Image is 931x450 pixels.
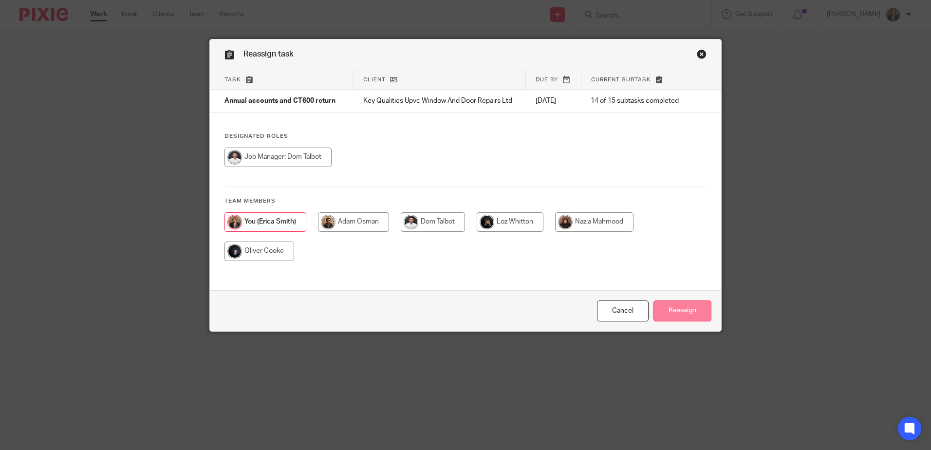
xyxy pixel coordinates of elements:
[363,77,386,82] span: Client
[591,77,651,82] span: Current subtask
[653,300,711,321] input: Reassign
[224,197,707,205] h4: Team members
[363,96,516,106] p: Key Qualities Upvc Window And Door Repairs Ltd
[536,77,558,82] span: Due by
[581,90,691,113] td: 14 of 15 subtasks completed
[224,98,335,105] span: Annual accounts and CT600 return
[243,50,294,58] span: Reassign task
[697,49,707,62] a: Close this dialog window
[224,132,707,140] h4: Designated Roles
[536,96,572,106] p: [DATE]
[224,77,241,82] span: Task
[597,300,649,321] a: Close this dialog window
